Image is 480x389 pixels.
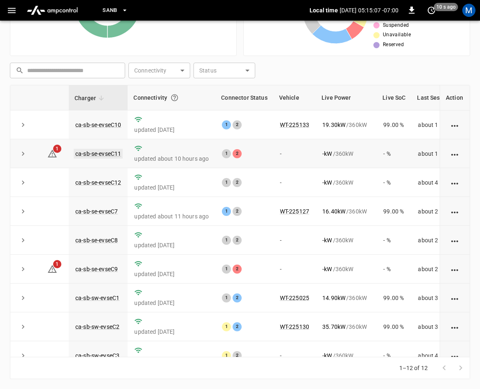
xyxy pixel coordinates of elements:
th: Connector Status [215,85,273,110]
p: - kW [322,352,332,360]
td: - [273,139,316,168]
span: 1 [53,260,61,268]
td: about 2 hours ago [411,226,473,255]
p: updated [DATE] [134,183,209,192]
td: about 2 hours ago [411,197,473,226]
p: updated [DATE] [134,241,209,249]
div: 2 [233,236,242,245]
a: WT-225025 [280,295,309,301]
span: Reserved [383,41,404,49]
p: [DATE] 05:15:07 -07:00 [340,6,398,14]
td: 99.00 % [377,284,411,312]
a: ca-sb-se-evseC8 [75,237,118,244]
td: - [273,255,316,284]
div: action cell options [450,150,460,158]
button: Connection between the charger and our software. [167,90,182,105]
div: Connectivity [133,90,210,105]
td: about 3 hours ago [411,284,473,312]
div: / 360 kW [322,352,370,360]
td: - [273,226,316,255]
div: action cell options [450,294,460,302]
th: Last Session [411,85,473,110]
p: Local time [310,6,338,14]
div: 1 [222,149,231,158]
button: expand row [17,349,29,362]
td: about 1 hour ago [411,110,473,139]
div: / 360 kW [322,150,370,158]
p: updated [DATE] [134,328,209,336]
td: about 1 hour ago [411,139,473,168]
div: profile-icon [462,4,475,17]
div: 2 [233,322,242,331]
th: Live Power [316,85,377,110]
div: action cell options [450,178,460,187]
div: 1 [222,351,231,360]
a: ca-sb-se-evseC12 [75,179,121,186]
span: Unavailable [383,31,411,39]
a: WT-225130 [280,323,309,330]
a: WT-225127 [280,208,309,215]
a: 1 [47,150,57,156]
a: 1 [47,265,57,272]
div: 2 [233,178,242,187]
div: / 360 kW [322,323,370,331]
p: 14.90 kW [322,294,345,302]
p: - kW [322,178,332,187]
div: action cell options [450,236,460,244]
td: 99.00 % [377,312,411,341]
div: 1 [222,293,231,302]
td: - % [377,139,411,168]
div: / 360 kW [322,178,370,187]
div: / 360 kW [322,236,370,244]
button: expand row [17,321,29,333]
div: 2 [233,207,242,216]
td: - % [377,168,411,197]
a: ca-sb-se-evseC11 [74,149,123,159]
a: ca-sb-sw-evseC2 [75,323,119,330]
td: 99.00 % [377,110,411,139]
div: 2 [233,265,242,274]
button: expand row [17,148,29,160]
p: updated about 10 hours ago [134,155,209,163]
div: 1 [222,178,231,187]
th: Live SoC [377,85,411,110]
div: action cell options [450,121,460,129]
div: / 360 kW [322,207,370,216]
p: updated about 2 hours ago [134,356,209,365]
p: - kW [322,150,332,158]
td: - [273,168,316,197]
a: ca-sb-se-evseC7 [75,208,118,215]
button: expand row [17,292,29,304]
div: 1 [222,207,231,216]
span: 10 s ago [434,3,458,11]
button: SanB [99,2,131,19]
div: 1 [222,236,231,245]
th: Action [440,85,470,110]
div: / 360 kW [322,265,370,273]
p: - kW [322,265,332,273]
div: 2 [233,149,242,158]
button: expand row [17,205,29,218]
td: about 2 hours ago [411,255,473,284]
div: / 360 kW [322,294,370,302]
td: 99.00 % [377,197,411,226]
button: set refresh interval [425,4,438,17]
a: ca-sb-se-evseC9 [75,266,118,272]
img: ampcontrol.io logo [23,2,81,18]
div: / 360 kW [322,121,370,129]
span: SanB [103,6,117,15]
button: expand row [17,119,29,131]
a: ca-sb-sw-evseC3 [75,352,119,359]
a: ca-sb-sw-evseC1 [75,295,119,301]
button: expand row [17,176,29,189]
p: updated [DATE] [134,270,209,278]
div: 1 [222,120,231,129]
p: updated about 11 hours ago [134,212,209,220]
p: 1–12 of 12 [399,364,428,372]
td: about 4 hours ago [411,341,473,370]
span: Suspended [383,21,409,30]
div: 1 [222,322,231,331]
div: 2 [233,293,242,302]
p: 16.40 kW [322,207,345,216]
p: - kW [322,236,332,244]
